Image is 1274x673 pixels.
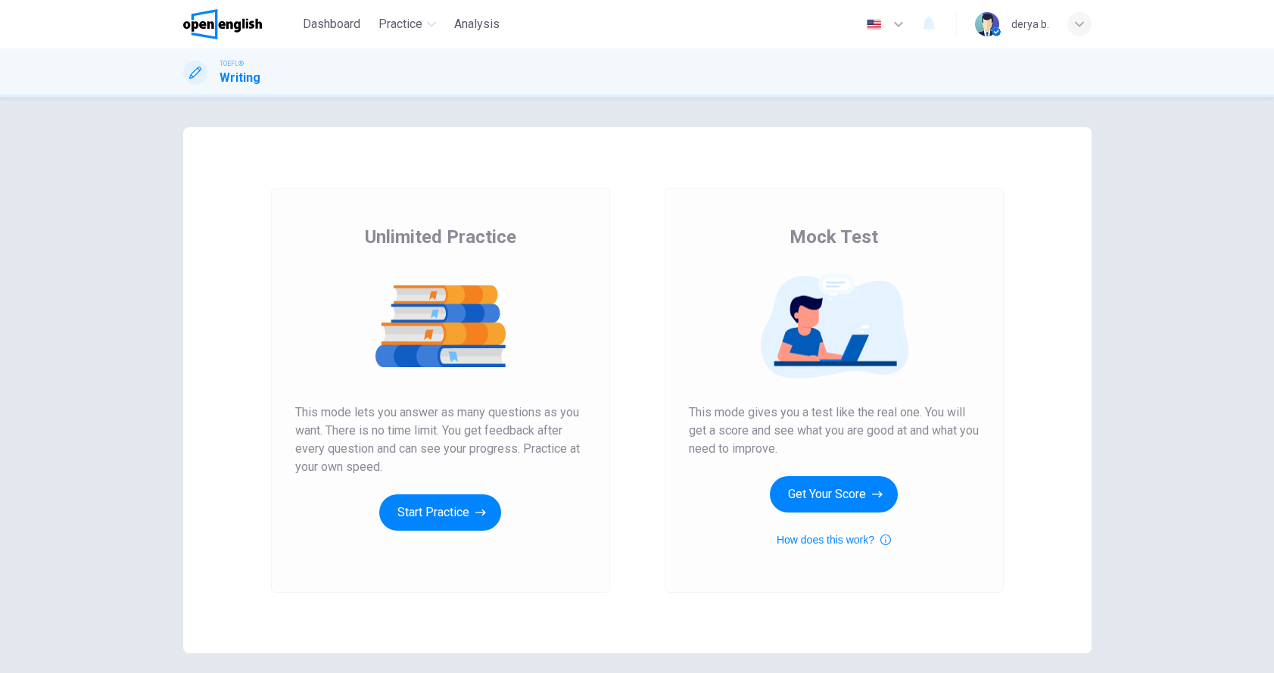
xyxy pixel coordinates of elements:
span: Unlimited Practice [365,225,516,249]
img: en [864,19,883,30]
span: Analysis [454,15,500,33]
button: Get Your Score [770,476,898,513]
span: This mode gives you a test like the real one. You will get a score and see what you are good at a... [689,403,980,458]
span: Dashboard [303,15,360,33]
img: OpenEnglish logo [183,9,263,39]
button: How does this work? [777,531,891,549]
div: derya b. [1011,15,1049,33]
span: TOEFL® [220,58,244,69]
h1: Writing [220,69,260,87]
span: Practice [378,15,422,33]
button: Start Practice [379,494,501,531]
button: Practice [372,11,442,38]
button: Dashboard [297,11,366,38]
span: Mock Test [790,225,878,249]
button: Analysis [448,11,506,38]
img: Profile picture [975,12,999,36]
a: OpenEnglish logo [183,9,297,39]
span: This mode lets you answer as many questions as you want. There is no time limit. You get feedback... [295,403,586,476]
